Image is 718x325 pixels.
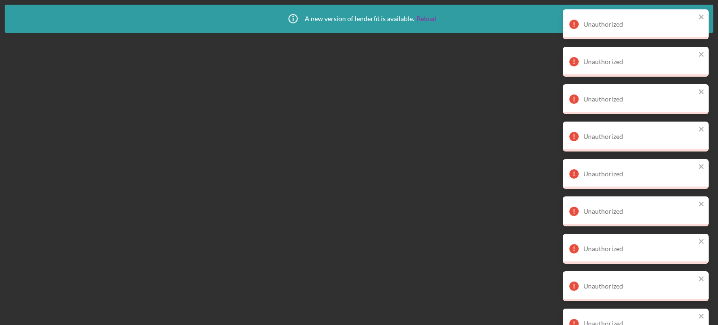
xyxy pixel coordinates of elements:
button: close [698,51,705,59]
div: Unauthorized [583,170,696,178]
div: A new version of lenderfit is available. [281,7,437,30]
button: close [698,312,705,321]
a: Reload [416,15,437,22]
div: Unauthorized [583,245,696,253]
div: Unauthorized [583,282,696,290]
button: close [698,13,705,22]
div: Unauthorized [583,21,696,28]
div: Unauthorized [583,208,696,215]
div: Unauthorized [583,133,696,140]
button: close [698,200,705,209]
button: close [698,88,705,97]
button: close [698,238,705,246]
button: close [698,275,705,284]
div: Unauthorized [583,95,696,103]
button: close [698,125,705,134]
div: Unauthorized [583,58,696,65]
button: close [698,163,705,172]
